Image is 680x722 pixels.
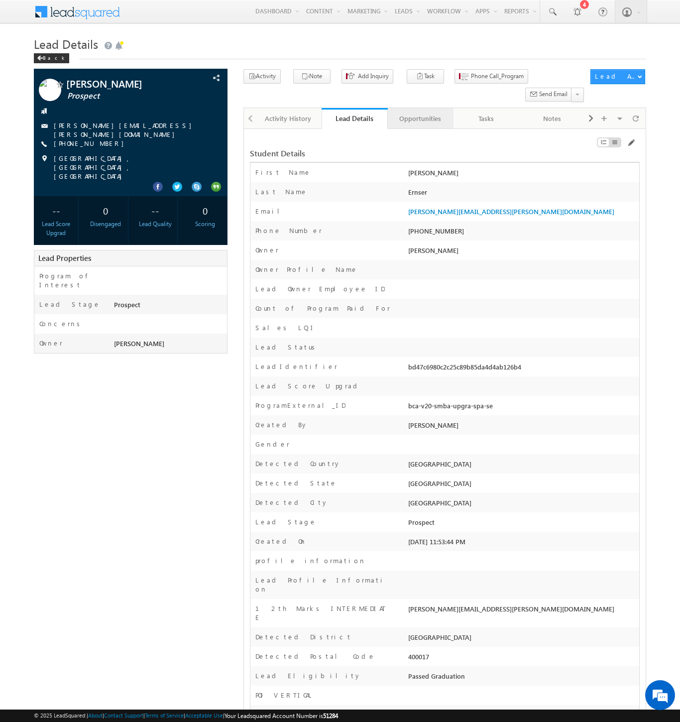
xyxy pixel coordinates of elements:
[39,271,104,289] label: Program of Interest
[293,69,331,84] button: Note
[396,113,445,124] div: Opportunities
[255,498,329,507] label: Detected City
[255,420,308,429] label: Created By
[255,440,290,449] label: Gender
[136,201,175,220] div: --
[114,339,164,348] span: [PERSON_NAME]
[145,712,184,719] a: Terms of Service
[590,69,645,84] button: Lead Actions
[54,154,210,181] span: [GEOGRAPHIC_DATA], [GEOGRAPHIC_DATA], [GEOGRAPHIC_DATA]
[406,517,639,531] div: Prospect
[255,168,311,177] label: First Name
[255,323,316,332] label: Sales LQI
[136,220,175,229] div: Lead Quality
[256,108,322,129] a: Activity History
[86,201,125,220] div: 0
[66,79,186,89] span: [PERSON_NAME]
[250,149,506,158] div: Student Details
[406,498,639,512] div: [GEOGRAPHIC_DATA]
[255,479,337,487] label: Detected State
[185,201,225,220] div: 0
[185,712,223,719] a: Acceptable Use
[163,5,187,29] div: Minimize live chat window
[255,362,338,371] label: LeadIdentifier
[255,284,385,293] label: Lead Owner Employee ID
[36,220,76,238] div: Lead Score Upgrad
[39,79,61,105] img: Profile photo
[34,53,74,61] a: Back
[255,343,319,352] label: Lead Status
[329,114,380,123] div: Lead Details
[255,576,391,594] label: Lead Profile Information
[17,52,42,65] img: d_60004797649_company_0_60004797649
[255,381,361,390] label: Lead Score Upgrad
[406,187,639,201] div: Ernser
[406,226,639,240] div: [PHONE_NUMBER]
[67,91,187,101] span: Prospect
[406,459,639,473] div: [GEOGRAPHIC_DATA]
[341,69,393,84] button: Add Inquiry
[453,108,519,129] a: Tasks
[264,113,313,124] div: Activity History
[255,226,322,235] label: Phone Number
[34,36,98,52] span: Lead Details
[255,652,375,661] label: Detected Postal Code
[38,253,91,263] span: Lead Properties
[358,72,389,81] span: Add Inquiry
[323,712,338,720] span: 51284
[471,72,524,81] span: Phone Call_Program
[408,246,458,254] span: [PERSON_NAME]
[527,113,576,124] div: Notes
[406,401,639,415] div: bca-v20-smba-upgra-spa-se
[54,139,129,149] span: [PHONE_NUMBER]
[255,304,390,313] label: Count of Program Paid For
[39,300,101,309] label: Lead Stage
[406,168,639,182] div: [PERSON_NAME]
[36,201,76,220] div: --
[519,108,585,129] a: Notes
[255,517,317,526] label: Lead Stage
[13,92,182,298] textarea: Type your message and click 'Submit'
[39,319,84,328] label: Concerns
[255,459,341,468] label: Detected Country
[406,479,639,492] div: [GEOGRAPHIC_DATA]
[255,265,358,274] label: Owner Profile Name
[407,69,444,84] button: Task
[406,537,639,551] div: [DATE] 11:53:44 PM
[406,652,639,666] div: 400017
[54,121,197,138] a: [PERSON_NAME][EMAIL_ADDRESS][PERSON_NAME][DOMAIN_NAME]
[322,108,387,129] a: Lead Details
[255,632,352,641] label: Detected District
[406,604,639,618] div: [PERSON_NAME][EMAIL_ADDRESS][PERSON_NAME][DOMAIN_NAME]
[104,712,143,719] a: Contact Support
[34,711,338,721] span: © 2025 LeadSquared | | | | |
[255,187,308,196] label: Last Name
[185,220,225,229] div: Scoring
[406,632,639,646] div: [GEOGRAPHIC_DATA]
[255,556,366,565] label: profile information
[255,207,287,216] label: Email
[34,53,69,63] div: Back
[595,72,637,81] div: Lead Actions
[255,671,361,680] label: Lead Eligibility
[255,245,279,254] label: Owner
[539,90,567,99] span: Send Email
[112,300,227,314] div: Prospect
[406,420,639,434] div: [PERSON_NAME]
[408,207,614,216] a: [PERSON_NAME][EMAIL_ADDRESS][PERSON_NAME][DOMAIN_NAME]
[86,220,125,229] div: Disengaged
[255,537,307,546] label: Created On
[39,339,63,348] label: Owner
[406,362,639,376] div: bd47c6980c2c25c89b85da4d4ab126b4
[52,52,167,65] div: Leave a message
[255,401,345,410] label: ProgramExternal_ID
[255,691,314,700] label: POI VERTICAL
[146,307,181,320] em: Submit
[255,604,391,622] label: 12th Marks INTERMEDIATE
[388,108,453,129] a: Opportunities
[225,712,338,720] span: Your Leadsquared Account Number is
[88,712,103,719] a: About
[525,88,572,102] button: Send Email
[461,113,510,124] div: Tasks
[454,69,528,84] button: Phone Call_Program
